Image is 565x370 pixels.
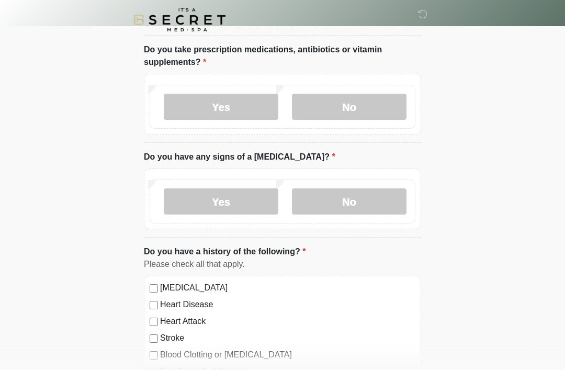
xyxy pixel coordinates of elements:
[292,188,406,215] label: No
[150,301,158,309] input: Heart Disease
[160,298,415,311] label: Heart Disease
[150,284,158,293] input: [MEDICAL_DATA]
[160,332,415,344] label: Stroke
[144,258,421,271] div: Please check all that apply.
[292,94,406,120] label: No
[144,43,421,69] label: Do you take prescription medications, antibiotics or vitamin supplements?
[160,349,415,361] label: Blood Clotting or [MEDICAL_DATA]
[150,318,158,326] input: Heart Attack
[150,334,158,343] input: Stroke
[133,8,225,31] img: It's A Secret Med Spa Logo
[160,282,415,294] label: [MEDICAL_DATA]
[164,188,278,215] label: Yes
[160,315,415,328] label: Heart Attack
[150,351,158,360] input: Blood Clotting or [MEDICAL_DATA]
[144,245,306,258] label: Do you have a history of the following?
[164,94,278,120] label: Yes
[144,151,335,163] label: Do you have any signs of a [MEDICAL_DATA]?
